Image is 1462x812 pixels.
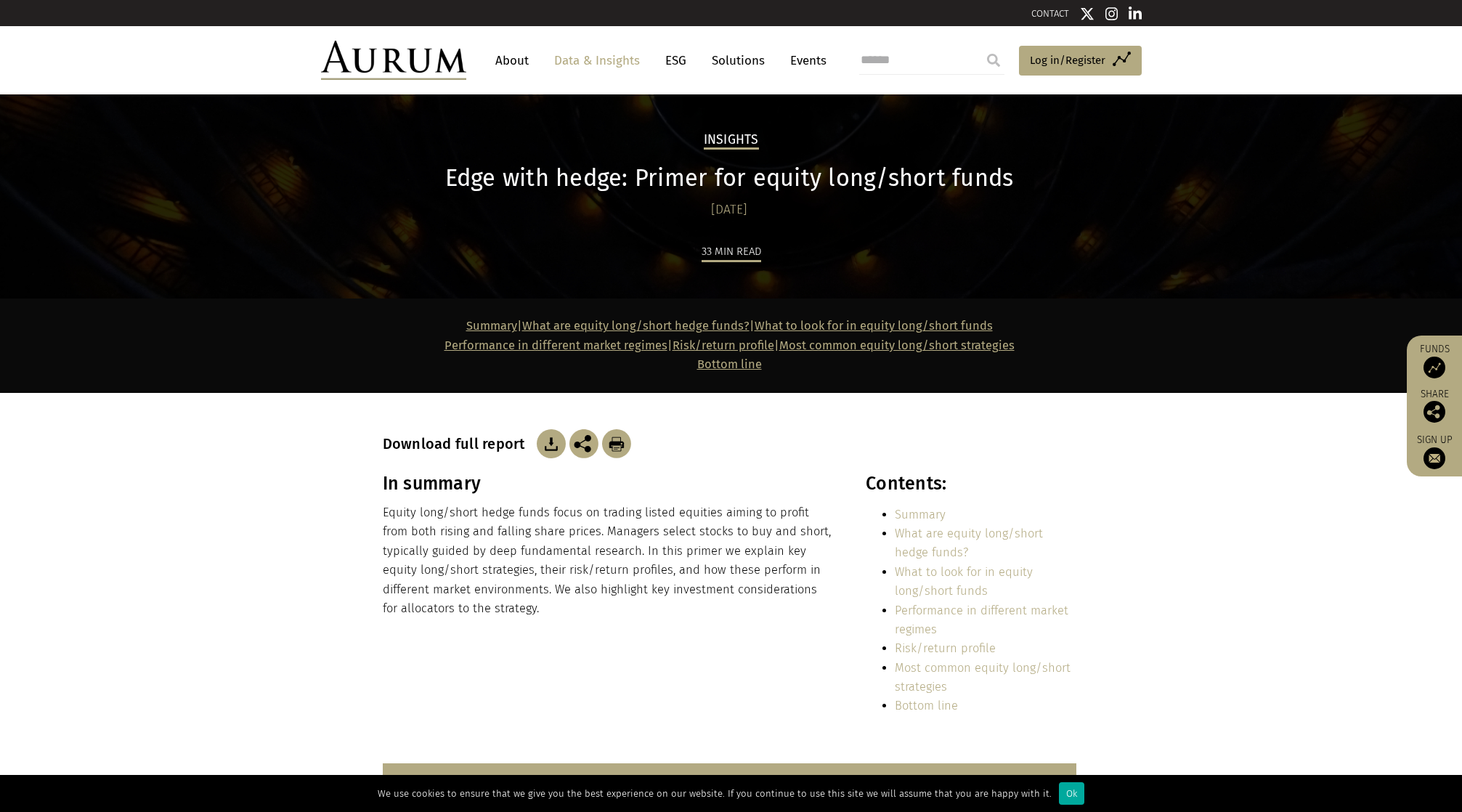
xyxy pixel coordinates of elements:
p: Equity long/short hedge funds focus on trading listed equities aiming to profit from both rising ... [383,503,834,618]
a: What are equity long/short hedge funds? [522,319,750,333]
a: Performance in different market regimes [444,338,667,352]
h3: In summary [383,473,834,495]
img: Aurum [321,41,466,80]
input: Submit [979,46,1008,75]
span: Log in/Register [1030,52,1105,69]
div: Ok [1059,782,1084,805]
a: Summary [895,508,946,521]
h2: Insights [704,132,759,150]
img: Instagram icon [1105,7,1118,21]
a: CONTACT [1031,8,1069,19]
a: What to look for in equity long/short funds [895,565,1033,598]
a: Data & Insights [547,47,647,74]
div: 33 min read [702,243,761,262]
a: What to look for in equity long/short funds [755,319,993,333]
a: Bottom line [895,699,958,712]
div: [DATE] [383,200,1076,220]
h1: Edge with hedge: Primer for equity long/short funds [383,164,1076,192]
img: Share this post [1424,401,1445,423]
strong: | | | | [444,319,1015,371]
img: Linkedin icon [1129,7,1142,21]
a: Summary [466,319,517,333]
a: Sign up [1414,434,1455,469]
img: Access Funds [1424,357,1445,378]
a: Solutions [704,47,772,74]
a: About [488,47,536,74]
h3: Contents: [866,473,1076,495]
a: ESG [658,47,694,74]
img: Sign up to our newsletter [1424,447,1445,469]
img: Download Article [537,429,566,458]
a: Performance in different market regimes [895,604,1068,636]
a: Risk/return profile [673,338,774,352]
a: What are equity long/short hedge funds? [895,527,1043,559]
h3: Download full report [383,435,533,452]
a: Risk/return profile [895,641,996,655]
a: Funds [1414,343,1455,378]
img: Twitter icon [1080,7,1095,21]
a: Log in/Register [1019,46,1142,76]
a: Most common equity long/short strategies [779,338,1015,352]
a: Bottom line [697,357,762,371]
a: Events [783,47,827,74]
img: Download Article [602,429,631,458]
img: Share this post [569,429,598,458]
div: Share [1414,389,1455,423]
a: Most common equity long/short strategies [895,661,1071,694]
